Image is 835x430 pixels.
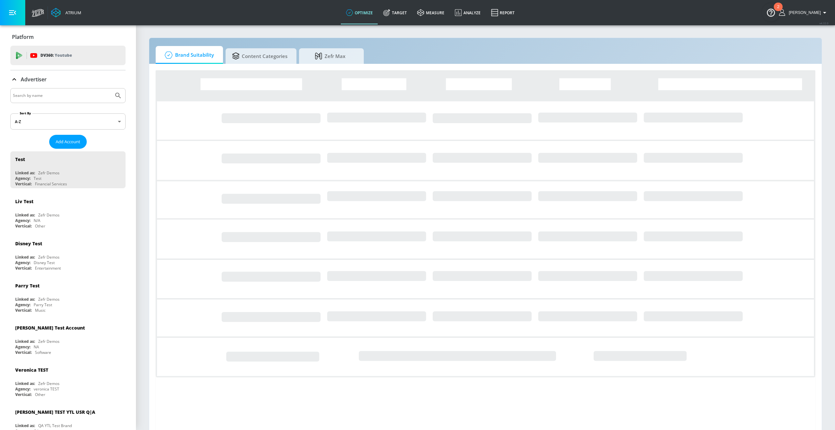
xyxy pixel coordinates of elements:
[56,138,80,145] span: Add Account
[15,308,32,313] div: Vertical:
[15,198,33,204] div: Liv Test
[486,1,520,24] a: Report
[15,381,35,386] div: Linked as:
[15,181,32,187] div: Vertical:
[450,1,486,24] a: Analyze
[15,223,32,229] div: Vertical:
[15,392,32,397] div: Vertical:
[13,91,111,100] input: Search by name
[15,409,95,415] div: [PERSON_NAME] TEST YTL USR Q|A
[10,193,126,230] div: Liv TestLinked as:Zefr DemosAgency:N/AVertical:Other
[232,48,287,64] span: Content Categories
[15,240,42,247] div: Disney Test
[412,1,450,24] a: measure
[10,151,126,188] div: TestLinked as:Zefr DemosAgency:TestVertical:Financial Services
[34,176,41,181] div: Test
[15,170,35,176] div: Linked as:
[40,52,72,59] p: DV360:
[35,308,46,313] div: Music
[38,296,60,302] div: Zefr Demos
[15,344,30,350] div: Agency:
[12,33,34,41] p: Platform
[15,423,35,428] div: Linked as:
[762,3,780,21] button: Open Resource Center, 2 new notifications
[10,236,126,273] div: Disney TestLinked as:Zefr DemosAgency:Disney TestVertical:Entertainment
[15,212,35,218] div: Linked as:
[35,265,61,271] div: Entertainment
[10,46,126,65] div: DV360: Youtube
[15,325,85,331] div: [PERSON_NAME] Test Account
[15,350,32,355] div: Vertical:
[10,278,126,315] div: Parry TestLinked as:Zefr DemosAgency:Parry TestVertical:Music
[15,283,39,289] div: Parry Test
[15,367,48,373] div: Veronica TEST
[55,52,72,59] p: Youtube
[10,113,126,130] div: A-Z
[38,339,60,344] div: Zefr Demos
[63,10,81,16] div: Atrium
[38,381,60,386] div: Zefr Demos
[779,9,829,17] button: [PERSON_NAME]
[35,392,45,397] div: Other
[786,10,821,15] span: login as: shannon.belforti@zefr.com
[10,362,126,399] div: Veronica TESTLinked as:Zefr DemosAgency:veronica TESTVertical:Other
[10,320,126,357] div: [PERSON_NAME] Test AccountLinked as:Zefr DemosAgency:NAVertical:Software
[15,218,30,223] div: Agency:
[15,260,30,265] div: Agency:
[18,111,32,115] label: Sort By
[15,339,35,344] div: Linked as:
[49,135,87,149] button: Add Account
[34,218,40,223] div: N/A
[34,344,39,350] div: NA
[378,1,412,24] a: Target
[341,1,378,24] a: optimize
[15,176,30,181] div: Agency:
[819,21,829,25] span: v 4.32.0
[35,181,67,187] div: Financial Services
[15,302,30,308] div: Agency:
[34,302,52,308] div: Parry Test
[10,70,126,88] div: Advertiser
[15,265,32,271] div: Vertical:
[35,350,51,355] div: Software
[38,170,60,176] div: Zefr Demos
[15,156,25,162] div: Test
[35,223,45,229] div: Other
[34,260,55,265] div: Disney Test
[15,386,30,392] div: Agency:
[15,296,35,302] div: Linked as:
[15,254,35,260] div: Linked as:
[51,8,81,17] a: Atrium
[306,48,355,64] span: Zefr Max
[38,423,72,428] div: QA YTL Test Brand
[38,254,60,260] div: Zefr Demos
[34,386,59,392] div: veronica TEST
[162,47,214,63] span: Brand Suitability
[10,28,126,46] div: Platform
[21,76,47,83] p: Advertiser
[777,7,779,15] div: 2
[38,212,60,218] div: Zefr Demos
